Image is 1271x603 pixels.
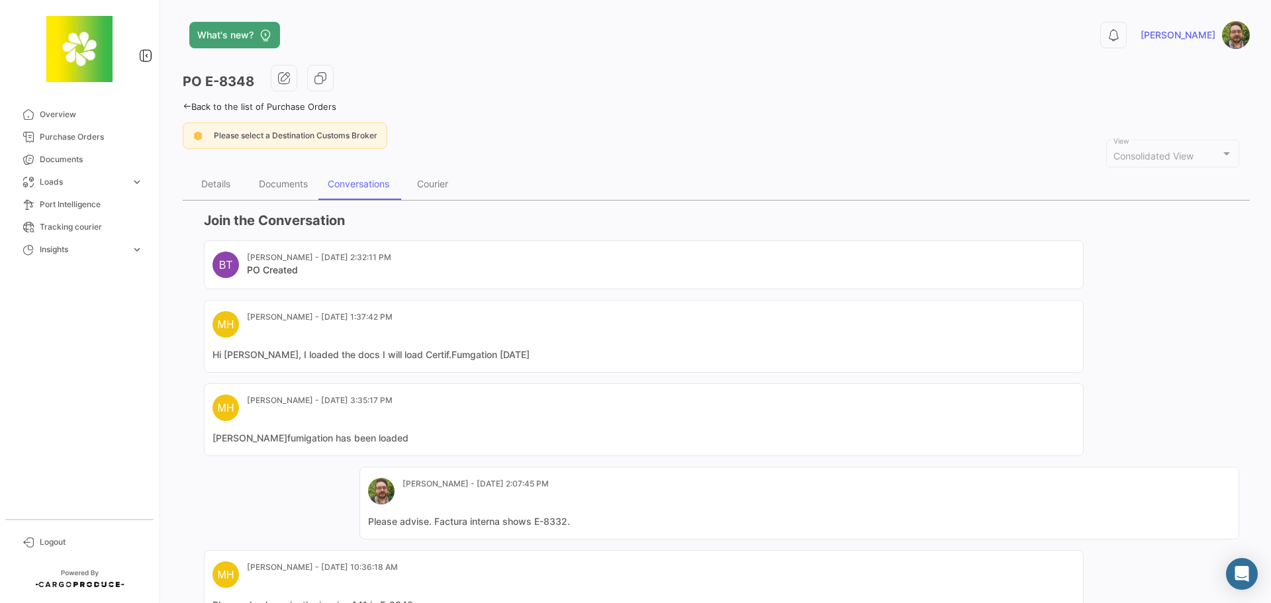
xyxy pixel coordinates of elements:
span: Logout [40,536,143,548]
div: Documents [259,178,308,189]
div: Conversations [328,178,389,189]
h3: PO E-8348 [183,72,254,91]
mat-card-content: [PERSON_NAME]fumigation has been loaded [212,432,1075,445]
div: MH [212,394,239,421]
a: Documents [11,148,148,171]
span: What's new? [197,28,254,42]
mat-card-subtitle: [PERSON_NAME] - [DATE] 1:37:42 PM [247,311,393,323]
a: Back to the list of Purchase Orders [183,101,336,112]
mat-card-subtitle: [PERSON_NAME] - [DATE] 10:36:18 AM [247,561,398,573]
mat-card-title: PO Created [247,263,391,277]
div: MH [212,311,239,338]
mat-card-subtitle: [PERSON_NAME] - [DATE] 2:07:45 PM [402,478,549,490]
img: SR.jpg [1222,21,1250,49]
div: Details [201,178,230,189]
div: Abrir Intercom Messenger [1226,558,1258,590]
a: Tracking courier [11,216,148,238]
a: Overview [11,103,148,126]
span: Documents [40,154,143,165]
mat-card-subtitle: [PERSON_NAME] - [DATE] 2:32:11 PM [247,252,391,263]
mat-card-content: Please advise. Factura interna shows E-8332. [368,515,1231,528]
div: MH [212,561,239,588]
img: 8664c674-3a9e-46e9-8cba-ffa54c79117b.jfif [46,16,113,82]
span: expand_more [131,244,143,255]
h3: Join the Conversation [204,211,1239,230]
span: Overview [40,109,143,120]
span: [PERSON_NAME] [1141,28,1215,42]
span: Tracking courier [40,221,143,233]
mat-card-content: Hi [PERSON_NAME], I loaded the docs I will load Certif.Fumgation [DATE] [212,348,1075,361]
div: BT [212,252,239,278]
a: Purchase Orders [11,126,148,148]
span: Please select a Destination Customs Broker [214,130,377,140]
span: Insights [40,244,126,255]
span: Purchase Orders [40,131,143,143]
a: Port Intelligence [11,193,148,216]
span: Consolidated View [1113,150,1194,162]
button: What's new? [189,22,280,48]
div: Courier [417,178,448,189]
img: SR.jpg [368,478,395,504]
span: Port Intelligence [40,199,143,210]
span: Loads [40,176,126,188]
mat-card-subtitle: [PERSON_NAME] - [DATE] 3:35:17 PM [247,394,393,406]
span: expand_more [131,176,143,188]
